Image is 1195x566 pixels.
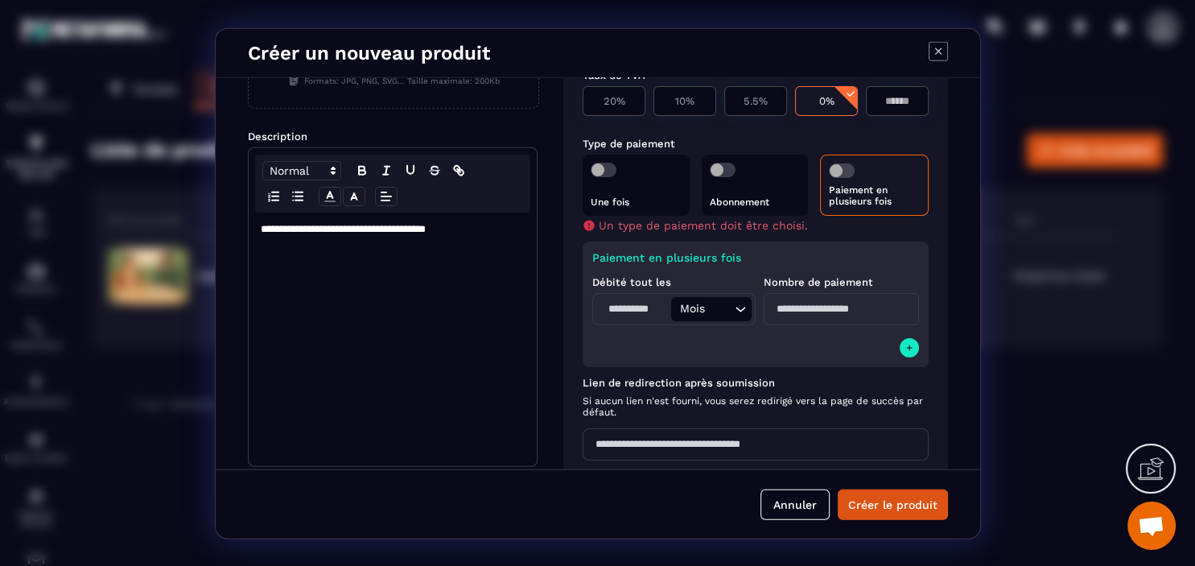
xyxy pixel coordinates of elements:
[583,376,929,388] label: Lien de redirection après soumission
[708,300,731,317] input: Search for option
[733,94,778,106] p: 5.5%
[583,137,675,149] label: Type de paiement
[671,296,752,320] div: Search for option
[599,218,808,231] span: Un type de paiement doit être choisi.
[676,300,708,317] span: Mois
[591,196,682,207] p: Une fois
[287,74,499,85] span: Formats: JPG, PNG, SVG... Taille maximale: 200Kb
[760,490,830,520] button: Annuler
[592,275,671,287] label: Débité tout les
[591,94,637,106] p: 20%
[804,94,849,106] p: 0%
[583,395,929,417] span: Si aucun lien n'est fourni, vous serez redirigé vers la page de succès par défaut.
[583,68,645,81] label: Taux de TVA
[592,250,919,263] p: Paiement en plusieurs fois
[662,94,707,106] p: 10%
[764,275,873,287] label: Nombre de paiement
[1127,502,1176,550] div: Ouvrir le chat
[838,490,948,520] button: Créer le produit
[248,130,307,142] label: Description
[248,41,490,64] h4: Créer un nouveau produit
[709,196,800,207] p: Abonnement
[829,184,920,206] p: Paiement en plusieurs fois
